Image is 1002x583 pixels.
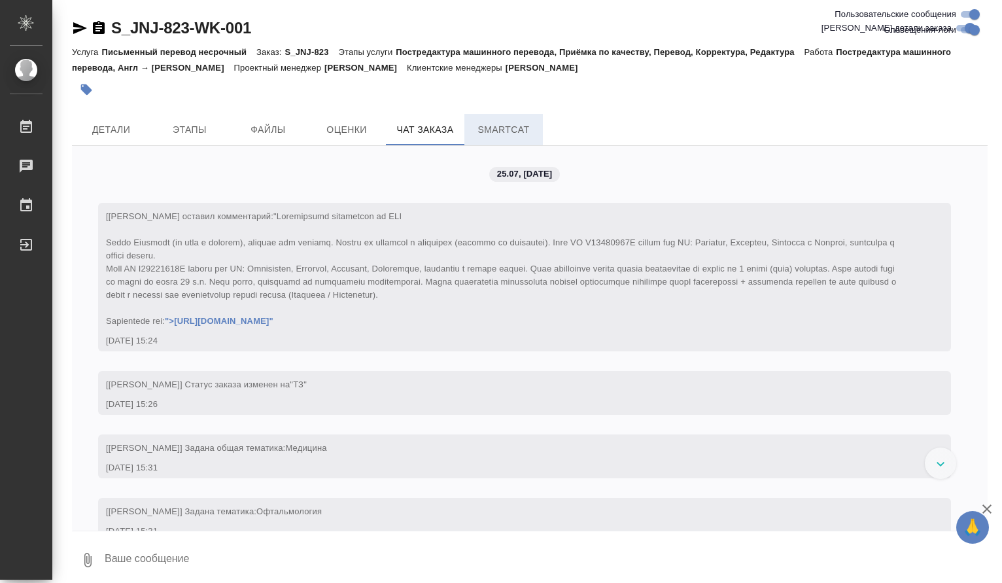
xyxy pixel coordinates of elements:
p: [PERSON_NAME] [506,63,588,73]
span: [[PERSON_NAME]] Задана тематика: [106,506,322,516]
p: Проектный менеджер [234,63,324,73]
div: [DATE] 15:31 [106,461,905,474]
div: [DATE] 15:24 [106,334,905,347]
span: Медицина [285,443,326,453]
span: Чат заказа [394,122,457,138]
button: Скопировать ссылку [91,20,107,36]
button: 🙏 [956,511,989,544]
p: Заказ: [256,47,285,57]
span: Детали [80,122,143,138]
a: ">[URL][DOMAIN_NAME]" [165,316,273,326]
span: Этапы [158,122,221,138]
button: Скопировать ссылку для ЯМессенджера [72,20,88,36]
span: "ТЗ" [290,380,307,389]
span: SmartCat [472,122,535,138]
span: [[PERSON_NAME]] Задана общая тематика: [106,443,327,453]
span: Офтальмология [256,506,322,516]
a: S_JNJ-823-WK-001 [111,19,251,37]
p: Письменный перевод несрочный [101,47,256,57]
span: Файлы [237,122,300,138]
p: S_JNJ-823 [285,47,338,57]
p: Клиентские менеджеры [407,63,506,73]
p: Постредактура машинного перевода, Приёмка по качеству, Перевод, Корректура, Редактура [396,47,804,57]
span: [[PERSON_NAME] оставил комментарий: [106,211,899,326]
span: 🙏 [961,514,984,541]
span: Оценки [315,122,378,138]
p: Услуга [72,47,101,57]
span: [PERSON_NAME] детали заказа [821,22,952,35]
span: Оповещения-логи [884,24,956,37]
p: 25.07, [DATE] [497,168,552,181]
button: Добавить тэг [72,75,101,104]
p: Этапы услуги [339,47,396,57]
p: Работа [804,47,837,57]
span: "Loremipsumd sitametcon ad ELI Seddo Eiusmodt (in utla e dolorem), aliquae adm veniamq. Nostru ex... [106,211,899,326]
div: [DATE] 15:26 [106,398,905,411]
span: Пользовательские сообщения [835,8,956,21]
div: [DATE] 15:31 [106,525,905,538]
span: [[PERSON_NAME]] Статус заказа изменен на [106,380,307,389]
p: [PERSON_NAME] [324,63,407,73]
